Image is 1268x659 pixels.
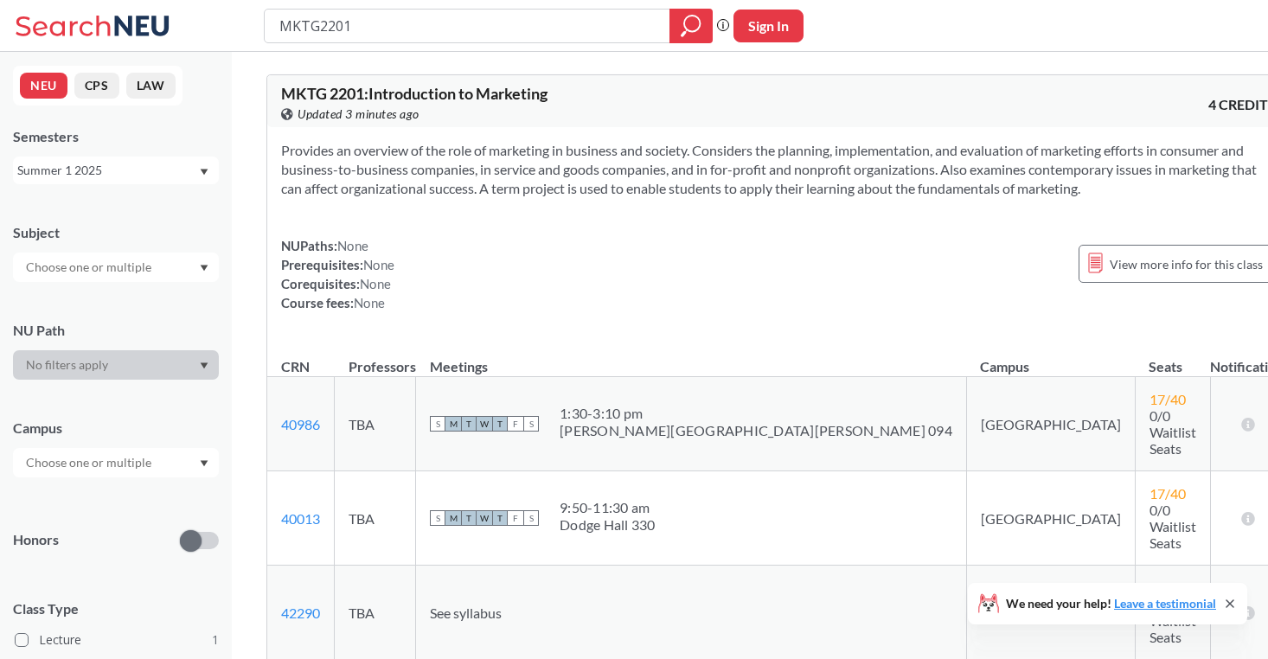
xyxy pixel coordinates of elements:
[17,452,163,473] input: Choose one or multiple
[1006,598,1216,610] span: We need your help!
[560,422,952,439] div: [PERSON_NAME][GEOGRAPHIC_DATA][PERSON_NAME] 094
[212,630,219,649] span: 1
[1150,407,1196,457] span: 0/0 Waitlist Seats
[74,73,119,99] button: CPS
[278,11,657,41] input: Class, professor, course number, "phrase"
[13,599,219,618] span: Class Type
[461,416,477,432] span: T
[477,510,492,526] span: W
[430,510,445,526] span: S
[681,14,701,38] svg: magnifying glass
[281,416,320,432] a: 40986
[200,362,208,369] svg: Dropdown arrow
[430,605,502,621] span: See syllabus
[126,73,176,99] button: LAW
[1110,253,1263,275] span: View more info for this class
[430,416,445,432] span: S
[508,416,523,432] span: F
[445,510,461,526] span: M
[13,448,219,477] div: Dropdown arrow
[200,460,208,467] svg: Dropdown arrow
[13,419,219,438] div: Campus
[281,605,320,621] a: 42290
[966,471,1135,566] td: [GEOGRAPHIC_DATA]
[1135,340,1210,377] th: Seats
[966,340,1135,377] th: Campus
[523,510,539,526] span: S
[360,276,391,291] span: None
[13,157,219,184] div: Summer 1 2025Dropdown arrow
[492,510,508,526] span: T
[281,510,320,527] a: 40013
[560,405,952,422] div: 1:30 - 3:10 pm
[416,340,967,377] th: Meetings
[335,471,416,566] td: TBA
[1150,579,1178,596] span: 7 / 20
[523,416,539,432] span: S
[477,416,492,432] span: W
[335,377,416,471] td: TBA
[560,516,656,534] div: Dodge Hall 330
[669,9,713,43] div: magnifying glass
[17,257,163,278] input: Choose one or multiple
[337,238,368,253] span: None
[461,510,477,526] span: T
[1114,596,1216,611] a: Leave a testimonial
[13,350,219,380] div: Dropdown arrow
[1150,391,1186,407] span: 17 / 40
[13,321,219,340] div: NU Path
[492,416,508,432] span: T
[1150,502,1196,551] span: 0/0 Waitlist Seats
[17,161,198,180] div: Summer 1 2025
[445,416,461,432] span: M
[733,10,804,42] button: Sign In
[363,257,394,272] span: None
[13,530,59,550] p: Honors
[13,253,219,282] div: Dropdown arrow
[298,105,419,124] span: Updated 3 minutes ago
[200,265,208,272] svg: Dropdown arrow
[13,127,219,146] div: Semesters
[13,223,219,242] div: Subject
[560,499,656,516] div: 9:50 - 11:30 am
[20,73,67,99] button: NEU
[1150,485,1186,502] span: 17 / 40
[281,357,310,376] div: CRN
[15,629,219,651] label: Lecture
[281,84,548,103] span: MKTG 2201 : Introduction to Marketing
[200,169,208,176] svg: Dropdown arrow
[508,510,523,526] span: F
[335,340,416,377] th: Professors
[966,377,1135,471] td: [GEOGRAPHIC_DATA]
[281,236,394,312] div: NUPaths: Prerequisites: Corequisites: Course fees:
[354,295,385,310] span: None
